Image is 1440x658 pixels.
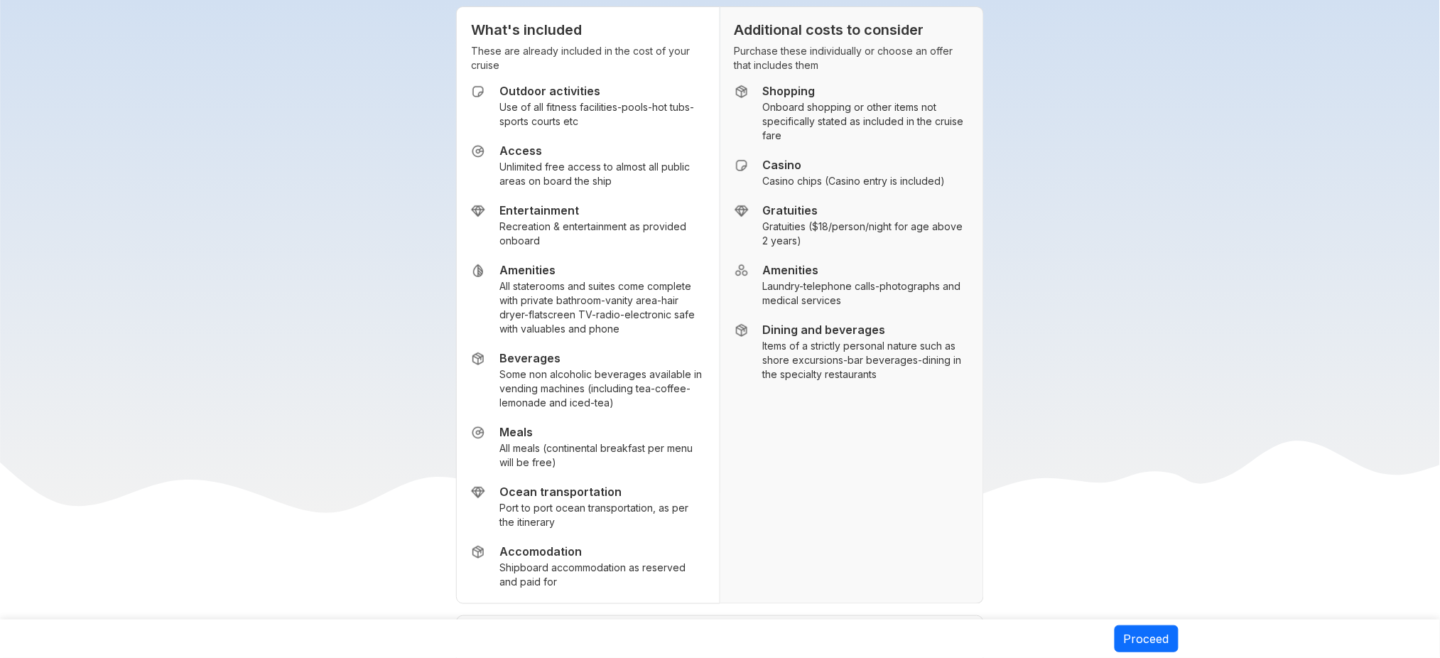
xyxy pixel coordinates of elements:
p: These are already included in the cost of your cruise [471,44,705,72]
h5: Ocean transportation [499,485,705,499]
img: Inclusion Icon [471,352,485,366]
h5: Gratuities [763,203,969,217]
img: Inclusion Icon [735,204,749,218]
h3: Additional costs to consider [735,21,969,38]
img: Inclusion Icon [471,204,485,218]
small: Gratuities ($18/person/night for age above 2 years) [763,220,969,248]
h5: Accomodation [499,544,705,559]
small: All staterooms and suites come complete with private bathroom-vanity area-hair dryer-flatscreen T... [499,279,705,336]
small: All meals (continental breakfast per menu will be free) [499,441,705,470]
img: Inclusion Icon [471,545,485,559]
small: Shipboard accommodation as reserved and paid for [499,561,705,589]
img: Inclusion Icon [471,426,485,440]
small: Unlimited free access to almost all public areas on board the ship [499,160,705,188]
small: Casino chips (Casino entry is included) [763,174,946,188]
h5: Dining and beverages [763,323,969,337]
img: Inclusion Icon [735,323,749,338]
img: Inclusion Icon [735,264,749,278]
img: Inclusion Icon [471,85,485,99]
h5: Shopping [763,84,969,98]
h5: Casino [763,158,946,172]
h5: Beverages [499,351,705,365]
small: Onboard shopping or other items not specifically stated as included in the cruise fare [763,100,969,143]
small: Recreation & entertainment as provided onboard [499,220,705,248]
h5: Amenities [499,263,705,277]
img: Inclusion Icon [471,485,485,500]
h5: Amenities [763,263,969,277]
img: Inclusion Icon [471,264,485,278]
h3: What's included [471,21,705,38]
img: Inclusion Icon [735,85,749,99]
button: Proceed [1115,625,1179,652]
small: Items of a strictly personal nature such as shore excursions-bar beverages-dining in the specialt... [763,339,969,382]
h5: Entertainment [499,203,705,217]
img: Inclusion Icon [735,158,749,173]
p: Purchase these individually or choose an offer that includes them [735,44,969,72]
small: Use of all fitness facilities-pools-hot tubs-sports courts etc [499,100,705,129]
h5: Outdoor activities [499,84,705,98]
img: Inclusion Icon [471,144,485,158]
small: Laundry-telephone calls-photographs and medical services [763,279,969,308]
h5: Meals [499,425,705,439]
h5: Access [499,144,705,158]
small: Some non alcoholic beverages available in vending machines (including tea-coffee-lemonade and ice... [499,367,705,410]
small: Port to port ocean transportation, as per the itinerary [499,501,705,529]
